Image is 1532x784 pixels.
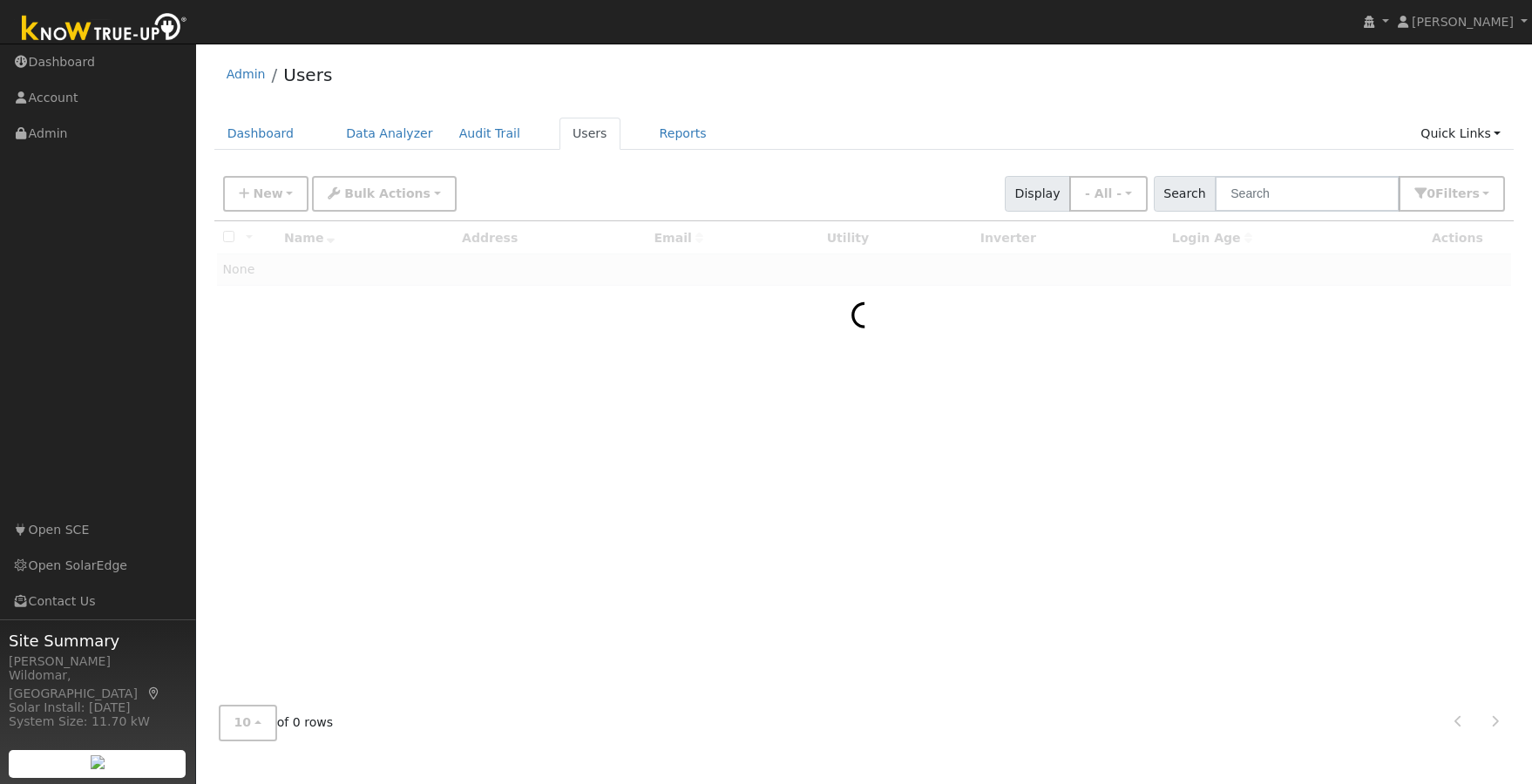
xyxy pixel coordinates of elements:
[1435,186,1480,200] span: Filter
[227,67,266,81] a: Admin
[219,705,277,740] button: 10
[223,176,309,212] button: New
[312,176,456,212] button: Bulk Actions
[253,186,282,200] span: New
[647,118,720,150] a: Reports
[9,629,186,652] span: Site Summary
[9,652,186,671] div: [PERSON_NAME]
[91,755,105,769] img: retrieve
[146,686,162,700] a: Map
[9,699,186,717] div: Solar Install: [DATE]
[1472,186,1479,200] span: s
[559,118,620,150] a: Users
[13,10,196,49] img: Know True-Up
[1005,176,1070,212] span: Display
[1215,176,1400,212] input: Search
[283,64,332,85] a: Users
[1399,176,1505,212] button: 0Filters
[219,705,334,740] span: of 0 rows
[1069,176,1148,212] button: - All -
[214,118,308,150] a: Dashboard
[9,666,186,703] div: Wildomar, [GEOGRAPHIC_DATA]
[446,118,533,150] a: Audit Trail
[1154,176,1216,212] span: Search
[333,118,446,150] a: Data Analyzer
[1407,118,1514,150] a: Quick Links
[1412,15,1514,29] span: [PERSON_NAME]
[234,715,252,729] span: 10
[344,186,430,200] span: Bulk Actions
[9,713,186,731] div: System Size: 11.70 kW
